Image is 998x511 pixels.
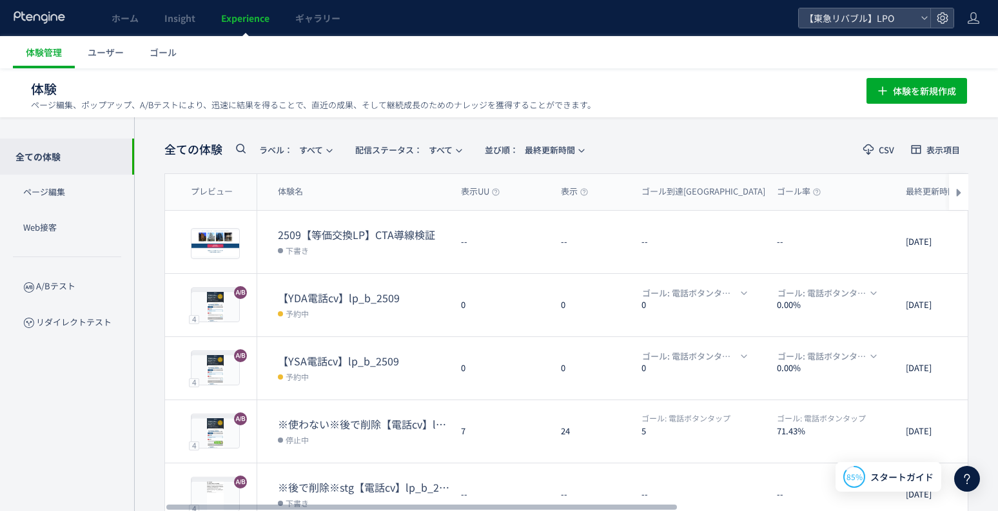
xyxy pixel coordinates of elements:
span: 停止中 [286,433,309,446]
img: d341520bc3f6608c2d78d3b205603d381756722105615.jpeg [191,292,239,322]
div: -- [551,211,631,273]
span: 予約中 [286,370,309,383]
span: 表示 [561,186,588,198]
img: d341520bc3f6608c2d78d3b205603d381753690637952.jpeg [191,418,239,448]
button: 表示項目 [903,139,968,160]
dt: 0 [641,362,767,374]
span: ユーザー [88,46,124,59]
span: ゴール: 電話ボタンタップ [642,349,738,363]
dt: 【YSA電話cv】lp_b_2509 [278,354,451,369]
div: 0 [551,274,631,336]
button: 配信ステータス​：すべて [347,139,469,160]
button: ラベル：すべて [251,139,339,160]
dt: 2509【等価交換LP】CTA導線検証 [278,227,451,242]
span: 85% [846,471,863,482]
span: 体験名 [278,186,303,198]
span: ラベル： [259,144,293,156]
span: 【東急リバブル】LPO [801,8,915,28]
div: 4 [189,314,199,323]
dt: 【YDA電話cv】lp_b_2509 [278,291,451,305]
dt: -- [777,488,895,501]
button: ゴール: 電話ボタンタップ [634,349,754,363]
span: 体験を新規作成 [893,78,956,104]
span: 電話ボタンタップ [777,412,866,423]
span: 最終更新時間 [485,139,575,160]
button: 並び順：最終更新時間 [476,139,591,160]
span: ゴール [150,46,177,59]
span: ゴール: 電話ボタンタップ [778,349,867,363]
dt: -- [641,236,767,248]
div: 4 [189,378,199,387]
div: 4 [189,441,199,450]
h1: 体験 [31,80,838,99]
span: 表示UU [461,186,500,198]
dt: 0.00% [777,362,895,374]
p: ページ編集、ポップアップ、A/Bテストにより、迅速に結果を得ることで、直近の成果、そして継続成長のためのナレッジを獲得することができます。 [31,99,596,111]
div: -- [451,211,551,273]
dt: -- [641,488,767,501]
span: Insight [164,12,195,24]
span: 配信ステータス​： [355,144,422,156]
span: ギャラリー [295,12,340,24]
span: ゴール: 電話ボタンタップ [778,286,867,300]
dt: 0 [641,299,767,311]
span: ゴール到達[GEOGRAPHIC_DATA] [641,186,776,198]
dt: ※使わない※後で削除【電話cv】lp_b_2507 [278,417,451,432]
span: Experience [221,12,269,24]
span: プレビュー [191,186,233,198]
div: 0 [451,274,551,336]
span: ゴール: 電話ボタンタップ [642,286,738,300]
div: 0 [451,337,551,400]
span: ホーム [112,12,139,24]
span: 表示項目 [926,146,960,154]
dt: 71.43% [777,425,895,437]
div: 7 [451,400,551,463]
dt: -- [777,236,895,248]
img: d341520bc3f6608c2d78d3b205603d381756721867655.jpeg [191,355,239,385]
img: f54d64189da8c7d02a5e98bda9eebbb71756371900079.jpeg [191,481,239,511]
img: 311f97f6077d69f4d68644f77da5e3061758088707042.jpeg [191,229,239,258]
span: すべて [355,139,453,160]
span: 下書き [286,244,309,256]
button: 体験を新規作成 [866,78,967,104]
span: 下書き [286,496,309,509]
button: CSV [855,139,903,160]
span: すべて [259,139,323,160]
dt: 0.00% [777,299,895,311]
span: 全ての体験 [164,141,222,158]
span: CSV [879,146,894,154]
span: ゴール率 [777,186,821,198]
span: スタートガイド [870,470,934,484]
div: 0 [551,337,631,400]
span: 予約中 [286,307,309,320]
span: 最終更新時間 [906,186,966,198]
span: 体験管理 [26,46,62,59]
span: 並び順： [485,144,518,156]
dt: 5 [641,425,767,437]
span: 電話ボタンタップ [641,412,730,423]
div: 24 [551,400,631,463]
button: ゴール: 電話ボタンタップ [634,286,754,300]
dt: ※後で削除※stg【電話cv】lp_b_2507 [278,480,451,495]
